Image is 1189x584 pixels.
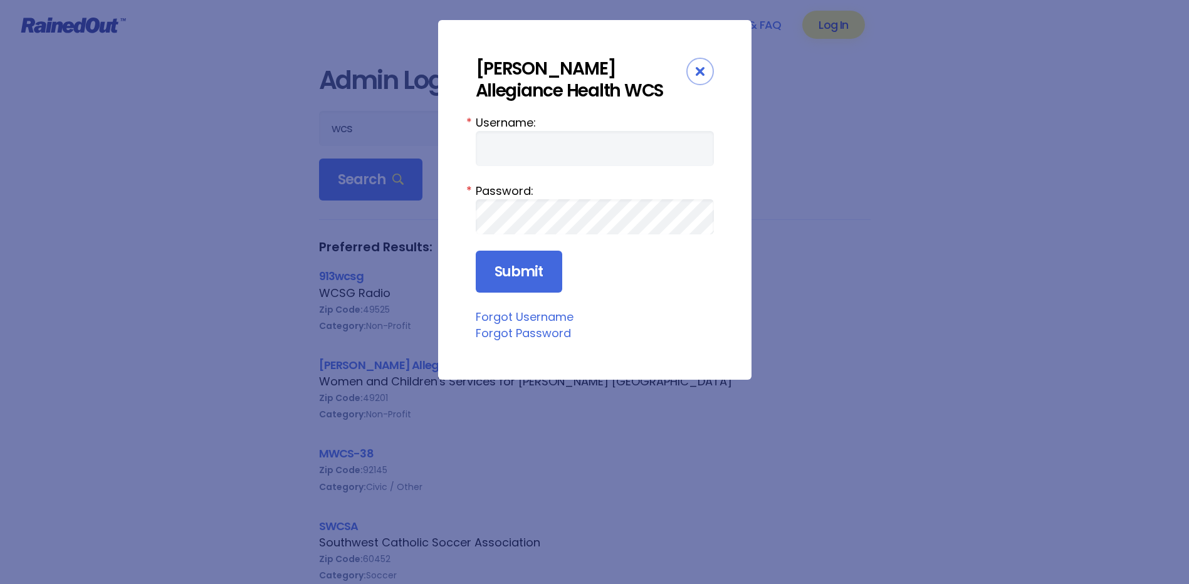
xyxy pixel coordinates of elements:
div: Close [686,58,714,85]
label: Username: [476,114,714,131]
input: Submit [476,251,562,293]
div: [PERSON_NAME] Allegiance Health WCS [476,58,686,102]
a: Forgot Password [476,325,571,341]
label: Password: [476,182,714,199]
a: Forgot Username [476,309,574,325]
